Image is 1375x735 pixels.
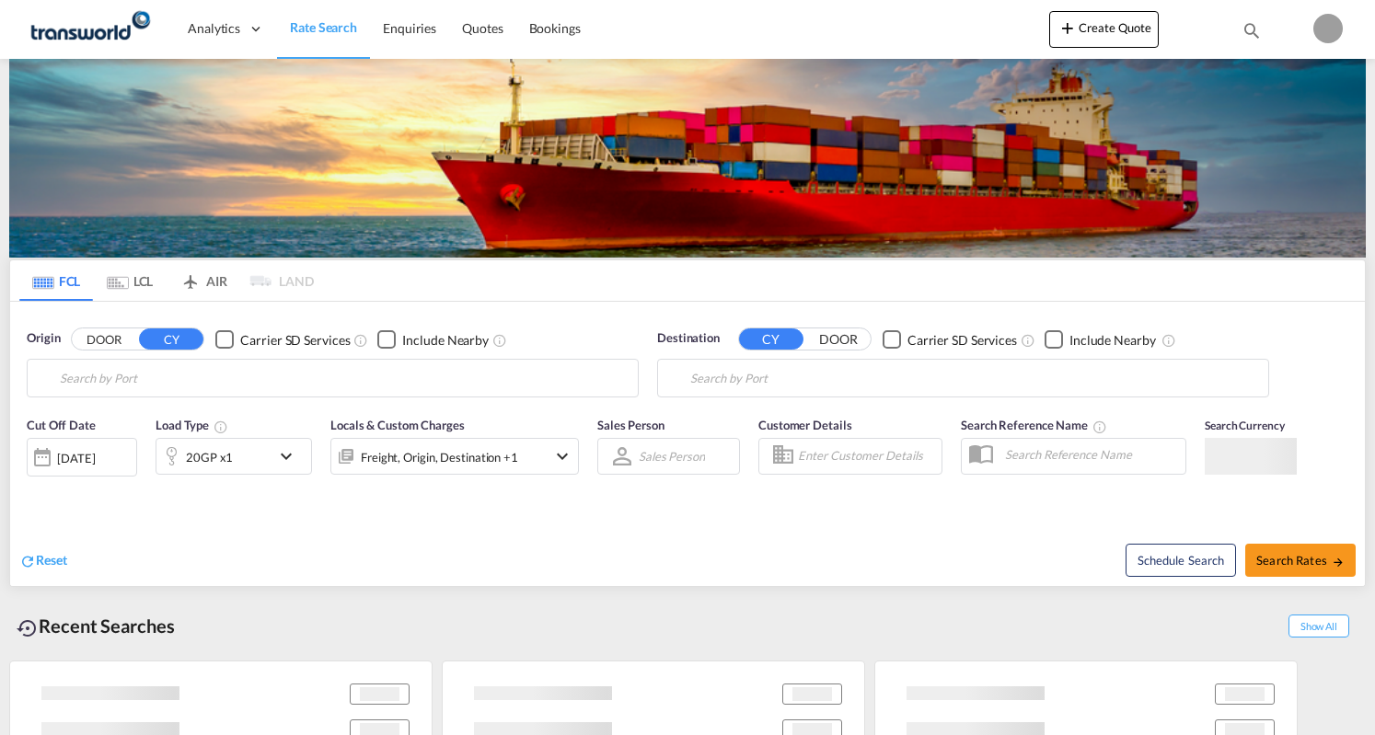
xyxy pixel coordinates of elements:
span: Search Currency [1205,419,1285,432]
div: icon-magnify [1242,20,1262,48]
md-icon: icon-chevron-down [275,445,306,467]
img: LCL+%26+FCL+BACKGROUND.png [9,59,1366,258]
md-icon: icon-magnify [1242,20,1262,40]
div: 20GP x1icon-chevron-down [156,438,312,475]
md-checkbox: Checkbox No Ink [1045,329,1156,349]
md-icon: Your search will be saved by the below given name [1092,419,1107,434]
md-icon: icon-refresh [19,553,36,569]
div: Include Nearby [1069,331,1156,350]
div: [DATE] [57,450,95,466]
div: Origin DOOR CY Checkbox No InkUnchecked: Search for CY (Container Yard) services for all selected... [10,302,1365,586]
span: Search Rates [1256,553,1345,568]
input: Search Reference Name [996,441,1185,468]
span: Origin [27,329,60,348]
md-datepicker: Select [27,475,40,500]
span: Quotes [462,20,503,36]
md-icon: Unchecked: Ignores neighbouring ports when fetching rates.Checked : Includes neighbouring ports w... [1161,333,1176,348]
md-tab-item: AIR [167,260,240,301]
md-icon: Unchecked: Search for CY (Container Yard) services for all selected carriers.Checked : Search for... [353,333,368,348]
span: Reset [36,552,67,568]
span: Rate Search [290,19,357,35]
button: DOOR [806,329,871,350]
input: Search by Port [690,364,1259,392]
div: Carrier SD Services [907,331,1017,350]
input: Enter Customer Details [798,442,936,470]
span: Customer Details [758,418,851,432]
div: [DATE] [27,438,137,477]
span: Analytics [188,19,240,38]
md-select: Sales Person [637,442,707,469]
md-pagination-wrapper: Use the left and right arrow keys to navigate between tabs [19,260,314,301]
span: Cut Off Date [27,418,96,432]
md-checkbox: Checkbox No Ink [883,329,1017,349]
div: Recent Searches [9,605,182,647]
button: icon-plus 400-fgCreate Quote [1049,11,1159,48]
div: 20GP x1 [186,444,233,470]
span: Help [1273,13,1304,44]
md-icon: icon-backup-restore [17,617,39,639]
input: Search by Port [60,364,629,392]
md-tab-item: LCL [93,260,167,301]
button: Note: By default Schedule search will only considerorigin ports, destination ports and cut off da... [1126,544,1236,577]
div: icon-refreshReset [19,551,67,571]
span: Destination [657,329,720,348]
span: Search Reference Name [961,418,1107,432]
span: Bookings [529,20,581,36]
div: Help [1273,13,1313,46]
div: Include Nearby [402,331,489,350]
md-icon: icon-information-outline [214,419,228,434]
span: Load Type [156,418,228,432]
img: 1a84b2306ded11f09c1219774cd0a0fe.png [28,8,152,50]
span: Sales Person [597,418,664,432]
span: Enquiries [383,20,436,36]
span: Show All [1288,614,1349,637]
md-icon: icon-airplane [179,270,202,284]
div: Carrier SD Services [240,331,350,350]
md-checkbox: Checkbox No Ink [377,329,489,349]
md-icon: Unchecked: Ignores neighbouring ports when fetching rates.Checked : Includes neighbouring ports w... [492,333,507,348]
button: CY [139,328,203,350]
md-tab-item: FCL [19,260,93,301]
div: Freight Origin Destination Factory Stuffingicon-chevron-down [330,438,579,475]
button: CY [739,328,803,350]
md-icon: icon-plus 400-fg [1057,17,1079,39]
button: DOOR [72,329,136,350]
md-icon: Unchecked: Search for CY (Container Yard) services for all selected carriers.Checked : Search for... [1021,333,1035,348]
md-icon: icon-arrow-right [1332,556,1345,568]
button: Search Ratesicon-arrow-right [1245,544,1356,577]
div: Freight Origin Destination Factory Stuffing [361,444,518,470]
md-icon: icon-chevron-down [551,445,573,467]
span: Locals & Custom Charges [330,418,465,432]
md-checkbox: Checkbox No Ink [215,329,350,349]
